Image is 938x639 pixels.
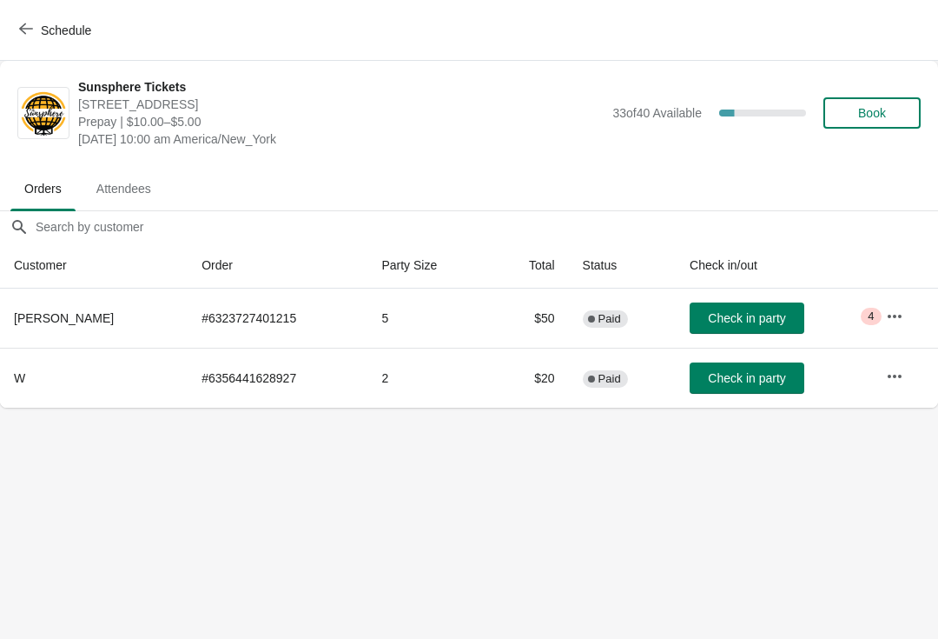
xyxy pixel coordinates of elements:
span: [DATE] 10:00 am America/New_York [78,130,604,148]
span: 33 of 40 Available [612,106,702,120]
span: Prepay | $10.00–$5.00 [78,113,604,130]
span: Check in party [708,311,785,325]
td: $50 [490,289,568,348]
button: Check in party [690,303,804,334]
span: [PERSON_NAME] [14,311,114,325]
span: Sunsphere Tickets [78,78,604,96]
span: Schedule [41,23,91,37]
td: 5 [367,289,490,348]
span: Attendees [83,173,165,204]
span: Book [858,106,886,120]
img: Sunsphere Tickets [18,90,69,137]
span: Check in party [708,371,785,385]
span: Paid [598,372,621,386]
th: Party Size [367,243,490,289]
th: Total [490,243,568,289]
td: 2 [367,348,490,408]
button: Book [823,97,921,129]
td: # 6356441628927 [188,348,367,408]
span: 4 [868,310,874,323]
span: W [14,371,25,385]
input: Search by customer [35,211,938,243]
td: # 6323727401215 [188,289,367,348]
button: Schedule [9,15,105,46]
th: Check in/out [676,243,872,289]
span: Orders [10,173,76,204]
span: [STREET_ADDRESS] [78,96,604,113]
td: $20 [490,348,568,408]
th: Order [188,243,367,289]
span: Paid [598,312,621,326]
button: Check in party [690,363,804,394]
th: Status [569,243,676,289]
